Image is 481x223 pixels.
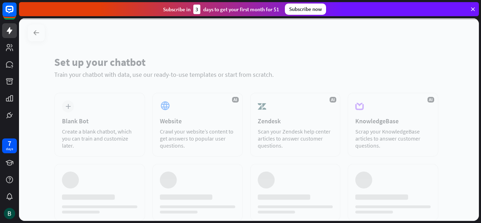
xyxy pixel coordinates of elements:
[6,147,13,151] div: days
[8,140,11,147] div: 7
[163,5,279,14] div: Subscribe in days to get your first month for $1
[2,138,17,153] a: 7 days
[285,4,326,15] div: Subscribe now
[193,5,200,14] div: 3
